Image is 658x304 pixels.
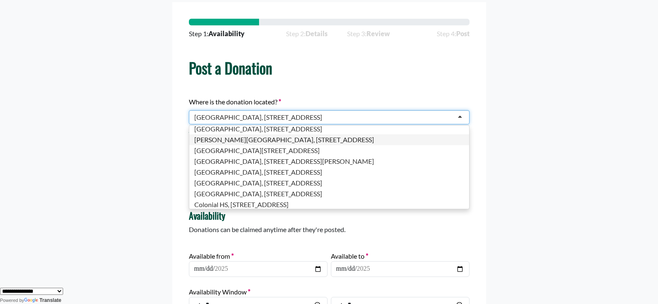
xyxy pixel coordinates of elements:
span: Step 1: [189,29,245,39]
a: Add a new address [189,125,242,133]
h4: Availability [189,210,470,221]
div: [GEOGRAPHIC_DATA], [STREET_ADDRESS] [189,167,469,178]
div: [GEOGRAPHIC_DATA], [STREET_ADDRESS][PERSON_NAME] [189,156,469,167]
div: [GEOGRAPHIC_DATA][STREET_ADDRESS] [189,145,469,156]
strong: Post [456,30,470,37]
label: Where is the donation located? [189,97,281,107]
div: [GEOGRAPHIC_DATA], [STREET_ADDRESS] [189,124,469,134]
span: Step 4: [437,29,470,39]
label: Available to [331,251,368,261]
div: [GEOGRAPHIC_DATA], [STREET_ADDRESS] [194,113,322,121]
strong: Details [306,30,328,37]
p: Donations can be claimed anytime after they're posted. [189,225,470,235]
div: [PERSON_NAME][GEOGRAPHIC_DATA], [STREET_ADDRESS] [189,134,469,145]
div: Colonial HS, [STREET_ADDRESS] [189,199,469,210]
div: [GEOGRAPHIC_DATA], [STREET_ADDRESS] [189,178,469,188]
strong: Review [367,30,390,37]
div: [GEOGRAPHIC_DATA], [STREET_ADDRESS] [189,188,469,199]
a: Translate [24,297,61,303]
span: Step 2: [286,29,328,39]
span: Step 3: [347,29,417,39]
h1: Post a Donation [189,59,470,77]
strong: Availability [208,30,245,37]
img: Google Translate [24,298,39,304]
label: Available from [189,251,234,261]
